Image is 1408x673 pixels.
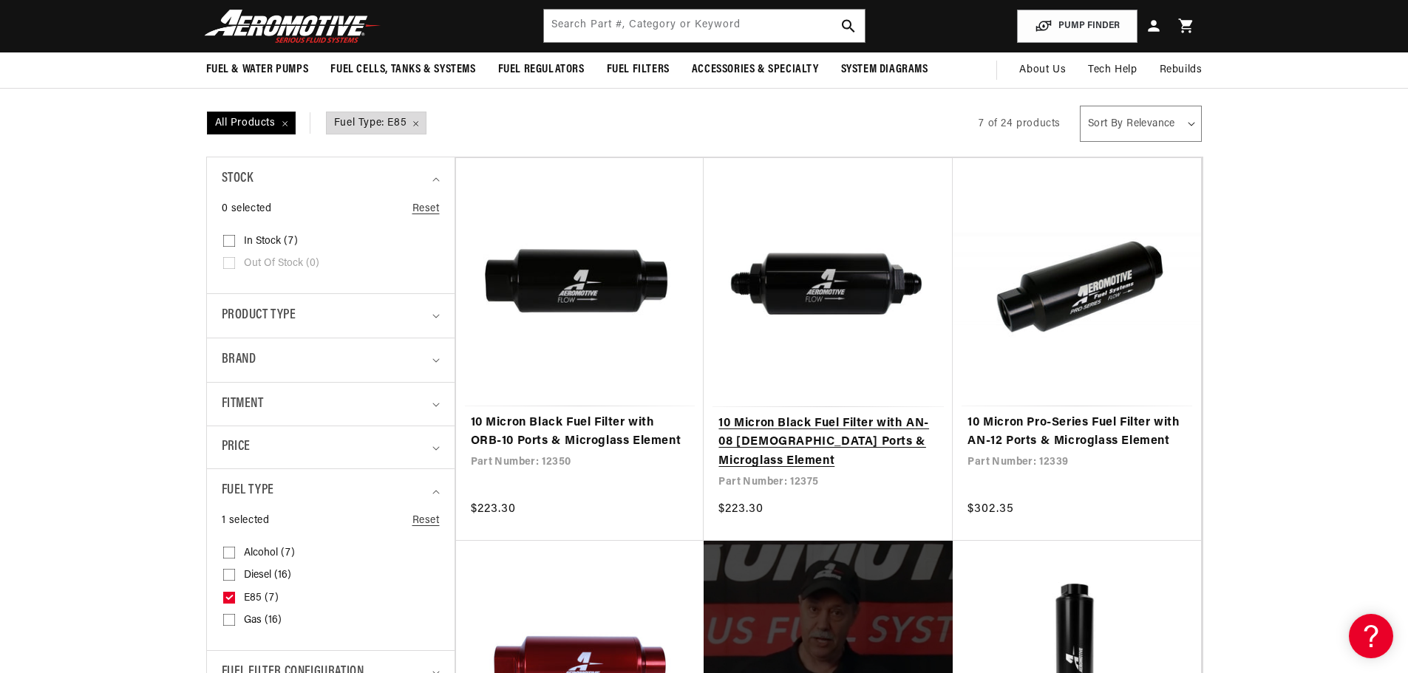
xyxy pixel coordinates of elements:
[498,62,585,78] span: Fuel Regulators
[1149,52,1214,88] summary: Rebuilds
[222,168,254,190] span: Stock
[471,414,690,451] a: 10 Micron Black Fuel Filter with ORB-10 Ports & Microglass Element
[195,52,320,87] summary: Fuel & Water Pumps
[1160,62,1203,78] span: Rebuilds
[1019,64,1066,75] span: About Us
[1088,62,1137,78] span: Tech Help
[1008,52,1077,88] a: About Us
[244,547,295,560] span: Alcohol (7)
[830,52,939,87] summary: System Diagrams
[222,513,270,529] span: 1 selected
[222,201,272,217] span: 0 selected
[1017,10,1137,43] button: PUMP FINDER
[208,112,295,134] span: All Products
[544,10,865,42] input: Search by Part Number, Category or Keyword
[330,62,475,78] span: Fuel Cells, Tanks & Systems
[412,201,440,217] a: Reset
[222,305,296,327] span: Product type
[327,112,426,134] span: Fuel Type: E85
[979,118,1061,129] span: 7 of 24 products
[1077,52,1148,88] summary: Tech Help
[222,480,274,502] span: Fuel Type
[222,437,251,457] span: Price
[244,235,298,248] span: In stock (7)
[222,426,440,468] summary: Price
[222,338,440,382] summary: Brand (0 selected)
[222,349,256,371] span: Brand
[325,112,427,134] a: Fuel Type: E85
[222,294,440,338] summary: Product type (0 selected)
[692,62,819,78] span: Accessories & Specialty
[200,9,385,44] img: Aeromotive
[487,52,596,87] summary: Fuel Regulators
[222,394,264,415] span: Fitment
[244,614,282,627] span: Gas (16)
[222,157,440,201] summary: Stock (0 selected)
[244,569,291,582] span: Diesel (16)
[319,52,486,87] summary: Fuel Cells, Tanks & Systems
[841,62,928,78] span: System Diagrams
[718,414,938,471] a: 10 Micron Black Fuel Filter with AN-08 [DEMOGRAPHIC_DATA] Ports & Microglass Element
[206,62,309,78] span: Fuel & Water Pumps
[412,513,440,529] a: Reset
[244,257,319,270] span: Out of stock (0)
[206,112,325,134] a: All Products
[607,62,670,78] span: Fuel Filters
[681,52,830,87] summary: Accessories & Specialty
[222,469,440,513] summary: Fuel Type (1 selected)
[832,10,865,42] button: search button
[967,414,1186,451] a: 10 Micron Pro-Series Fuel Filter with AN-12 Ports & Microglass Element
[222,383,440,426] summary: Fitment (0 selected)
[244,592,279,605] span: E85 (7)
[596,52,681,87] summary: Fuel Filters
